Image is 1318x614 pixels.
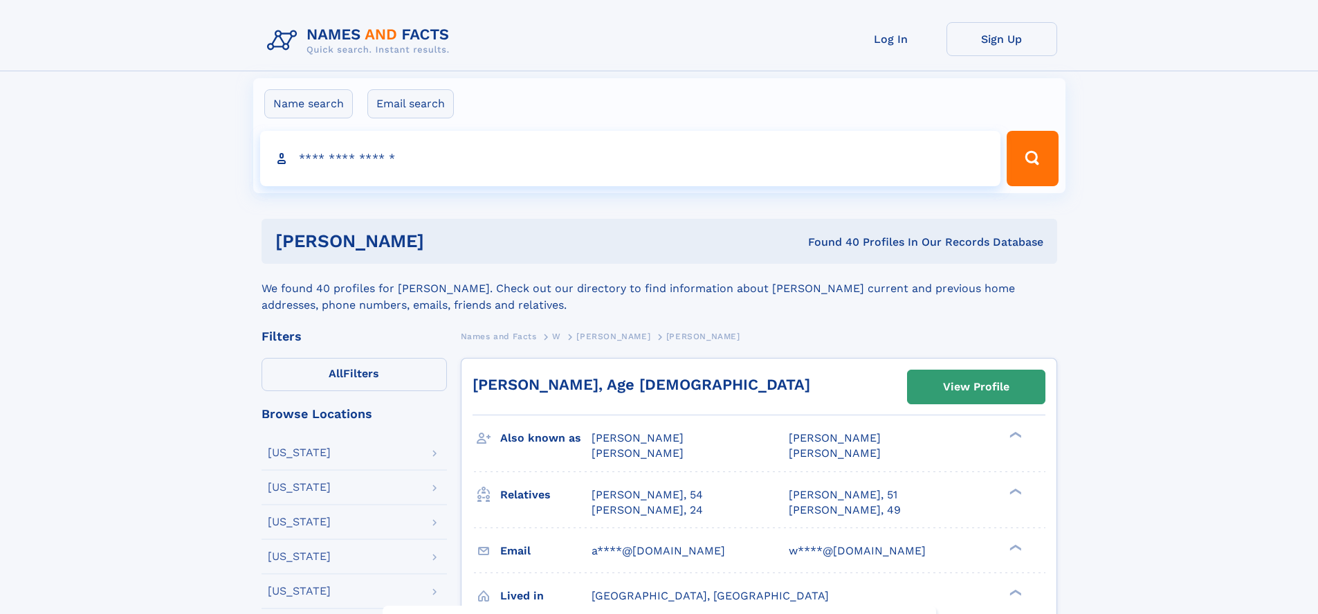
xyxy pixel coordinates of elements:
[943,371,1009,403] div: View Profile
[461,327,537,345] a: Names and Facts
[576,327,650,345] a: [PERSON_NAME]
[1006,543,1023,552] div: ❯
[500,539,592,563] h3: Email
[275,233,616,250] h1: [PERSON_NAME]
[576,332,650,341] span: [PERSON_NAME]
[616,235,1043,250] div: Found 40 Profiles In Our Records Database
[1006,431,1023,440] div: ❯
[789,431,881,444] span: [PERSON_NAME]
[268,447,331,458] div: [US_STATE]
[264,89,353,118] label: Name search
[908,370,1045,404] a: View Profile
[836,22,946,56] a: Log In
[262,358,447,391] label: Filters
[592,446,684,460] span: [PERSON_NAME]
[268,586,331,597] div: [US_STATE]
[1006,487,1023,496] div: ❯
[262,330,447,343] div: Filters
[268,482,331,493] div: [US_STATE]
[592,431,684,444] span: [PERSON_NAME]
[500,483,592,507] h3: Relatives
[260,131,1001,186] input: search input
[592,487,703,503] a: [PERSON_NAME], 54
[789,487,897,503] a: [PERSON_NAME], 51
[500,584,592,608] h3: Lived in
[262,264,1057,314] div: We found 40 profiles for [PERSON_NAME]. Check out our directory to find information about [PERSON...
[262,408,447,420] div: Browse Locations
[592,589,829,602] span: [GEOGRAPHIC_DATA], [GEOGRAPHIC_DATA]
[268,516,331,527] div: [US_STATE]
[329,367,343,380] span: All
[1006,588,1023,597] div: ❯
[592,503,703,518] a: [PERSON_NAME], 24
[789,446,881,460] span: [PERSON_NAME]
[268,551,331,562] div: [US_STATE]
[789,503,901,518] a: [PERSON_NAME], 49
[666,332,740,341] span: [PERSON_NAME]
[367,89,454,118] label: Email search
[473,376,810,393] a: [PERSON_NAME], Age [DEMOGRAPHIC_DATA]
[552,327,561,345] a: W
[500,426,592,450] h3: Also known as
[262,22,461,60] img: Logo Names and Facts
[552,332,561,341] span: W
[946,22,1057,56] a: Sign Up
[1007,131,1058,186] button: Search Button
